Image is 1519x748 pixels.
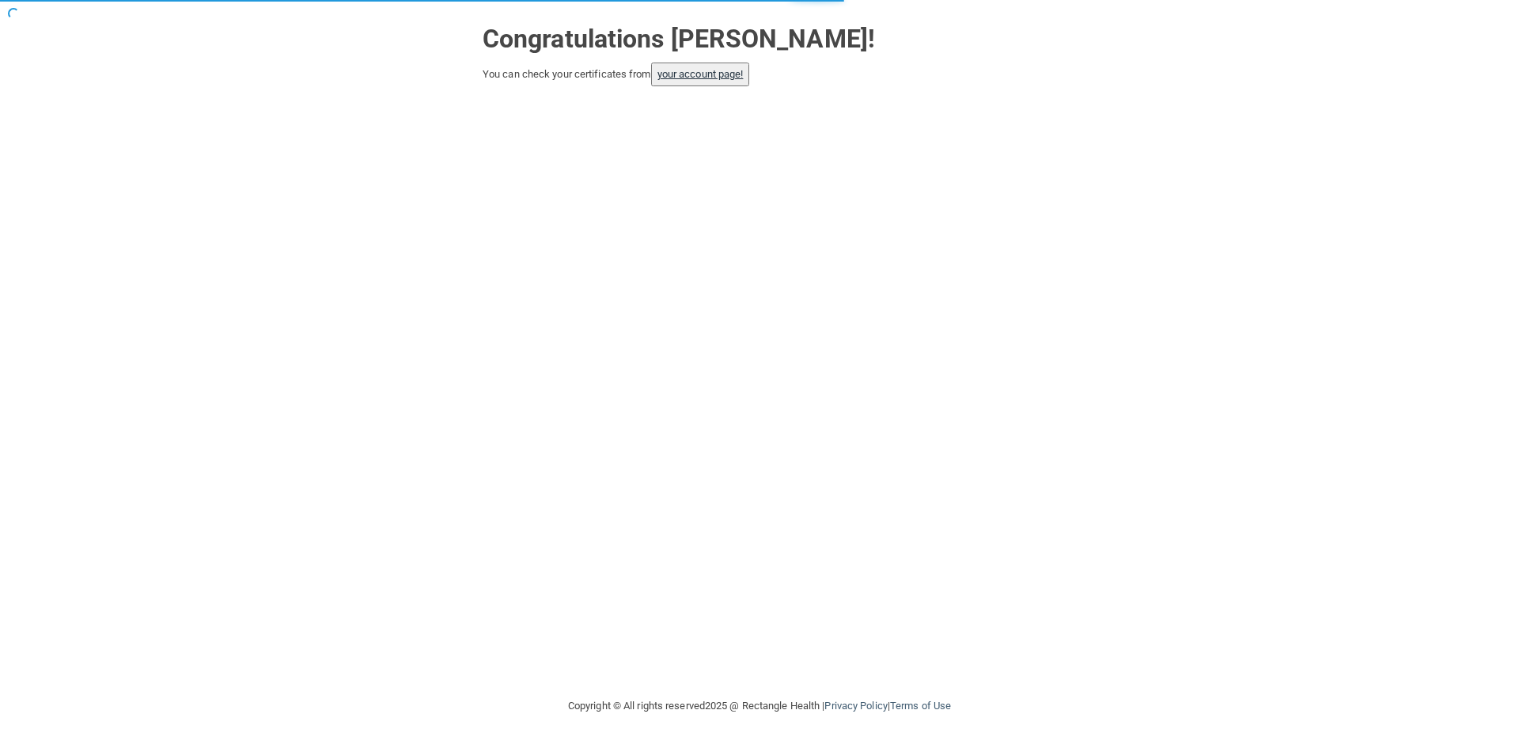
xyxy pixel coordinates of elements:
[471,681,1048,731] div: Copyright © All rights reserved 2025 @ Rectangle Health | |
[651,63,750,86] button: your account page!
[483,24,875,54] strong: Congratulations [PERSON_NAME]!
[483,63,1036,86] div: You can check your certificates from
[824,700,887,712] a: Privacy Policy
[657,68,744,80] a: your account page!
[890,700,951,712] a: Terms of Use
